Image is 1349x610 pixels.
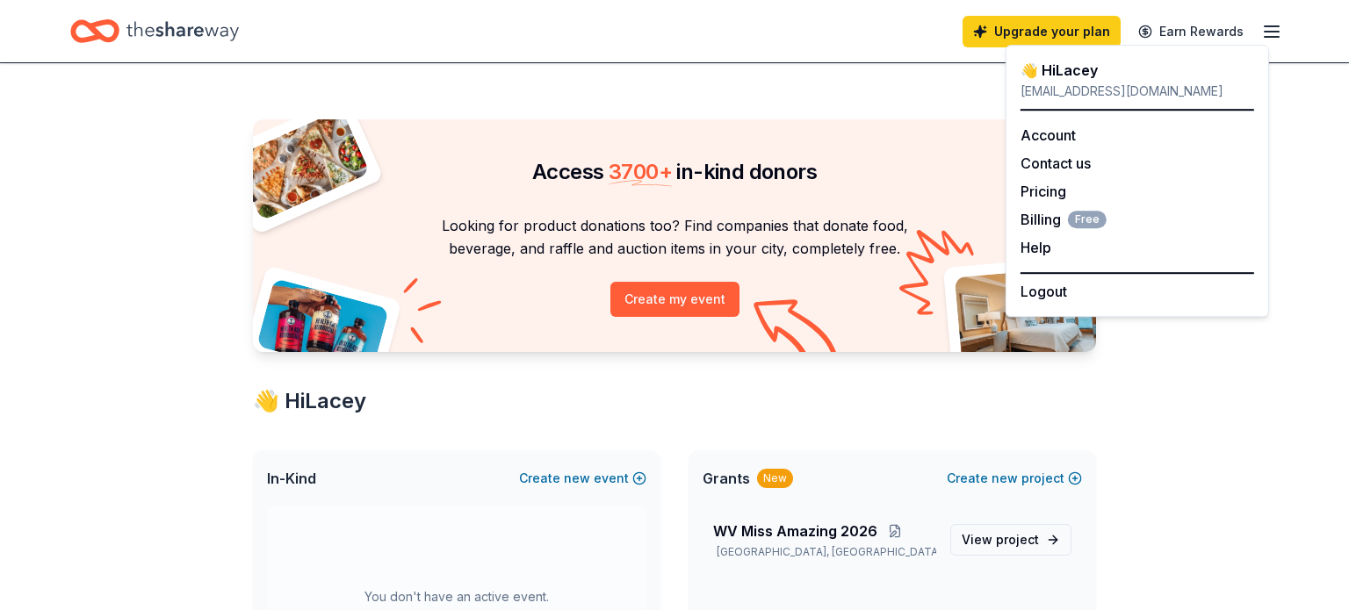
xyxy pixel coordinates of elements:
button: Createnewproject [947,468,1082,489]
img: Curvy arrow [754,299,841,365]
a: Earn Rewards [1128,16,1254,47]
a: View project [950,524,1071,556]
span: Access in-kind donors [532,159,817,184]
span: new [564,468,590,489]
div: 👋 Hi Lacey [1021,60,1254,81]
button: Create my event [610,282,739,317]
button: Createnewevent [519,468,646,489]
a: Pricing [1021,183,1066,200]
a: Account [1021,126,1076,144]
a: Home [70,11,239,52]
span: Billing [1021,209,1107,230]
div: [EMAIL_ADDRESS][DOMAIN_NAME] [1021,81,1254,102]
a: Upgrade your plan [963,16,1121,47]
button: Contact us [1021,153,1091,174]
div: 👋 Hi Lacey [253,387,1096,415]
div: New [757,469,793,488]
span: new [992,468,1018,489]
span: View [962,529,1039,550]
span: project [996,532,1039,547]
p: [GEOGRAPHIC_DATA], [GEOGRAPHIC_DATA] [713,545,936,559]
span: Free [1068,211,1107,228]
p: Looking for product donations too? Find companies that donate food, beverage, and raffle and auct... [274,214,1075,261]
span: 3700 + [609,159,672,184]
button: BillingFree [1021,209,1107,230]
button: Help [1021,237,1051,258]
button: Logout [1021,281,1067,302]
span: Grants [703,468,750,489]
img: Pizza [234,109,371,221]
span: In-Kind [267,468,316,489]
span: WV Miss Amazing 2026 [713,520,877,542]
